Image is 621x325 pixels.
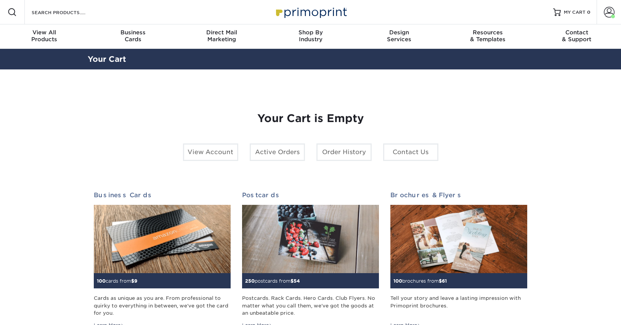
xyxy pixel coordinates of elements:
span: $ [439,278,442,284]
div: Cards [89,29,178,43]
div: Industry [266,29,355,43]
span: Business [89,29,178,36]
a: DesignServices [355,24,444,49]
a: Contact Us [383,143,438,161]
a: Order History [316,143,372,161]
span: 54 [294,278,300,284]
h2: Brochures & Flyers [390,191,527,199]
span: Design [355,29,444,36]
small: postcards from [245,278,300,284]
img: Postcards [242,205,379,274]
span: 100 [97,278,106,284]
div: Postcards. Rack Cards. Hero Cards. Club Flyers. No matter what you call them, we've got the goods... [242,294,379,317]
div: Tell your story and leave a lasting impression with Primoprint brochures. [390,294,527,317]
img: Business Cards [94,205,231,274]
input: SEARCH PRODUCTS..... [31,8,105,17]
a: BusinessCards [89,24,178,49]
span: Resources [444,29,533,36]
small: cards from [97,278,137,284]
h1: Your Cart is Empty [94,112,528,125]
span: Direct Mail [177,29,266,36]
span: 61 [442,278,447,284]
span: 0 [587,10,591,15]
span: 9 [134,278,137,284]
span: 100 [393,278,402,284]
a: Contact& Support [532,24,621,49]
h2: Business Cards [94,191,231,199]
a: Direct MailMarketing [177,24,266,49]
div: Services [355,29,444,43]
span: Contact [532,29,621,36]
small: brochures from [393,278,447,284]
div: & Templates [444,29,533,43]
h2: Postcards [242,191,379,199]
img: Primoprint [273,4,349,20]
div: & Support [532,29,621,43]
img: Brochures & Flyers [390,205,527,274]
span: 250 [245,278,255,284]
a: View Account [183,143,238,161]
span: MY CART [564,9,586,16]
a: Shop ByIndustry [266,24,355,49]
span: $ [131,278,134,284]
span: Shop By [266,29,355,36]
a: Resources& Templates [444,24,533,49]
div: Cards as unique as you are. From professional to quirky to everything in between, we've got the c... [94,294,231,317]
div: Marketing [177,29,266,43]
span: $ [290,278,294,284]
a: Your Cart [88,55,126,64]
a: Active Orders [250,143,305,161]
